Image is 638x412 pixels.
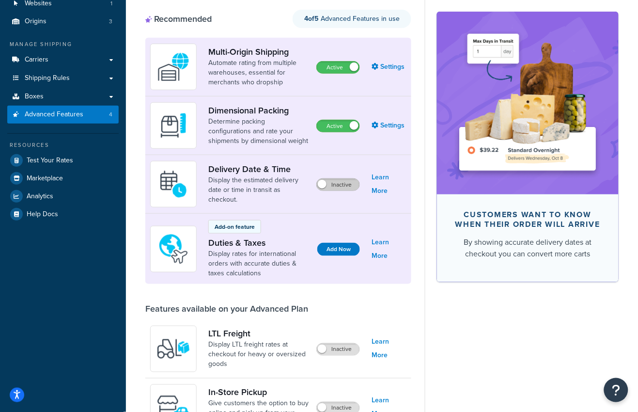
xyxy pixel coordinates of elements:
a: Help Docs [7,206,119,223]
label: Active [317,120,359,132]
img: feature-image-ddt-36eae7f7280da8017bfb280eaccd9c446f90b1fe08728e4019434db127062ab4.png [451,26,604,179]
span: 4 [109,111,112,119]
label: Active [317,62,359,73]
a: Display rates for international orders with accurate duties & taxes calculations [208,249,310,278]
div: Manage Shipping [7,40,119,48]
a: Learn More [372,171,406,198]
a: Boxes [7,88,119,106]
span: 3 [109,17,112,26]
a: Origins3 [7,13,119,31]
div: Customers want to know when their order will arrive [452,209,603,229]
a: Duties & Taxes [208,238,310,248]
a: Display the estimated delivery date or time in transit as checkout. [208,175,309,205]
button: Add Now [317,243,360,256]
a: Display LTL freight rates at checkout for heavy or oversized goods [208,340,309,369]
a: Learn More [372,236,406,263]
a: Delivery Date & Time [208,164,309,174]
div: Recommended [145,14,212,24]
a: Advanced Features4 [7,106,119,124]
strong: 4 of 5 [304,14,319,24]
label: Inactive [317,344,359,355]
span: Shipping Rules [25,74,70,82]
a: Determine packing configurations and rate your shipments by dimensional weight [208,117,309,146]
li: Origins [7,13,119,31]
img: DTVBYsAAAAAASUVORK5CYII= [156,109,190,143]
span: Test Your Rates [27,157,73,165]
span: Marketplace [27,174,63,183]
a: Automate rating from multiple warehouses, essential for merchants who dropship [208,58,309,87]
a: Marketplace [7,170,119,187]
span: Advanced Features in use [304,14,400,24]
a: Multi-Origin Shipping [208,47,309,57]
img: icon-duo-feat-landed-cost-7136b061.png [156,232,190,266]
a: Analytics [7,188,119,205]
a: Test Your Rates [7,152,119,169]
a: Dimensional Packing [208,105,309,116]
span: Boxes [25,93,44,101]
a: Settings [372,119,406,132]
label: Inactive [317,179,359,190]
a: Learn More [372,335,406,363]
span: Origins [25,17,47,26]
div: Features available on your Advanced Plan [145,303,308,314]
a: Shipping Rules [7,69,119,87]
a: LTL Freight [208,329,309,339]
img: WatD5o0RtDAAAAAElFTkSuQmCC [156,50,190,84]
a: In-Store Pickup [208,387,309,398]
a: Settings [372,60,406,74]
button: Open Resource Center [604,378,628,402]
span: Help Docs [27,210,58,219]
img: gfkeb5ejjkALwAAAABJRU5ErkJggg== [156,167,190,201]
span: Advanced Features [25,111,83,119]
p: Add-on feature [215,222,255,231]
a: Carriers [7,51,119,69]
li: Advanced Features [7,106,119,124]
span: Carriers [25,56,48,64]
div: By showing accurate delivery dates at checkout you can convert more carts [452,236,603,259]
span: Analytics [27,192,53,201]
div: Resources [7,141,119,149]
img: y79ZsPf0fXUFUhFXDzUgf+ktZg5F2+ohG75+v3d2s1D9TjoU8PiyCIluIjV41seZevKCRuEjTPPOKHJsQcmKCXGdfprl3L4q7... [156,332,190,366]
